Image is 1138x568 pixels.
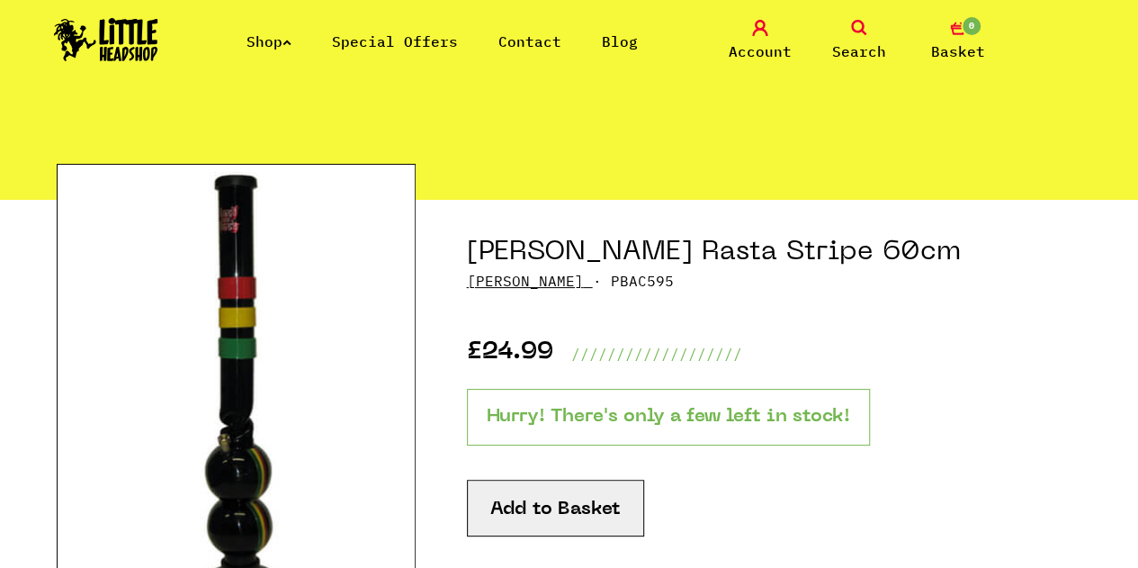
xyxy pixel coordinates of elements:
[467,236,1082,270] h1: [PERSON_NAME] Rasta Stripe 60cm
[913,20,1003,62] a: 0 Basket
[467,272,584,290] a: [PERSON_NAME]
[498,32,561,50] a: Contact
[54,18,158,61] img: Little Head Shop Logo
[467,270,1082,292] p: · PBAC595
[467,343,553,365] p: £24.99
[57,90,204,111] a: All Products
[332,32,458,50] a: Special Offers
[467,480,644,536] button: Add to Basket
[571,343,742,365] p: ///////////////////
[931,41,985,62] span: Basket
[832,41,886,62] span: Search
[246,32,291,50] a: Shop
[961,15,982,37] span: 0
[729,41,792,62] span: Account
[814,20,904,62] a: Search
[467,389,870,446] p: Hurry! There's only a few left in stock!
[602,32,638,50] a: Blog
